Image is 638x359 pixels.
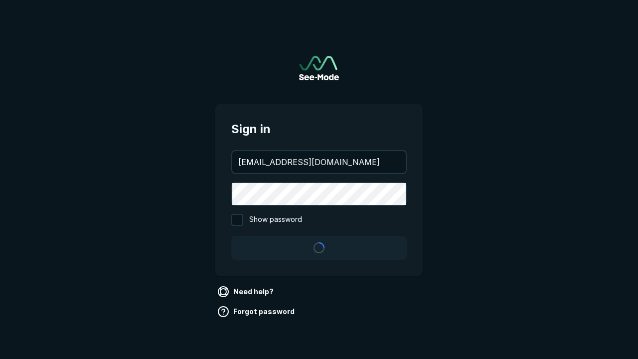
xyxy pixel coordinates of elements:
span: Sign in [231,120,407,138]
span: Show password [249,214,302,226]
a: Go to sign in [299,56,339,80]
img: See-Mode Logo [299,56,339,80]
a: Forgot password [215,304,299,320]
input: your@email.com [232,151,406,173]
a: Need help? [215,284,278,300]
